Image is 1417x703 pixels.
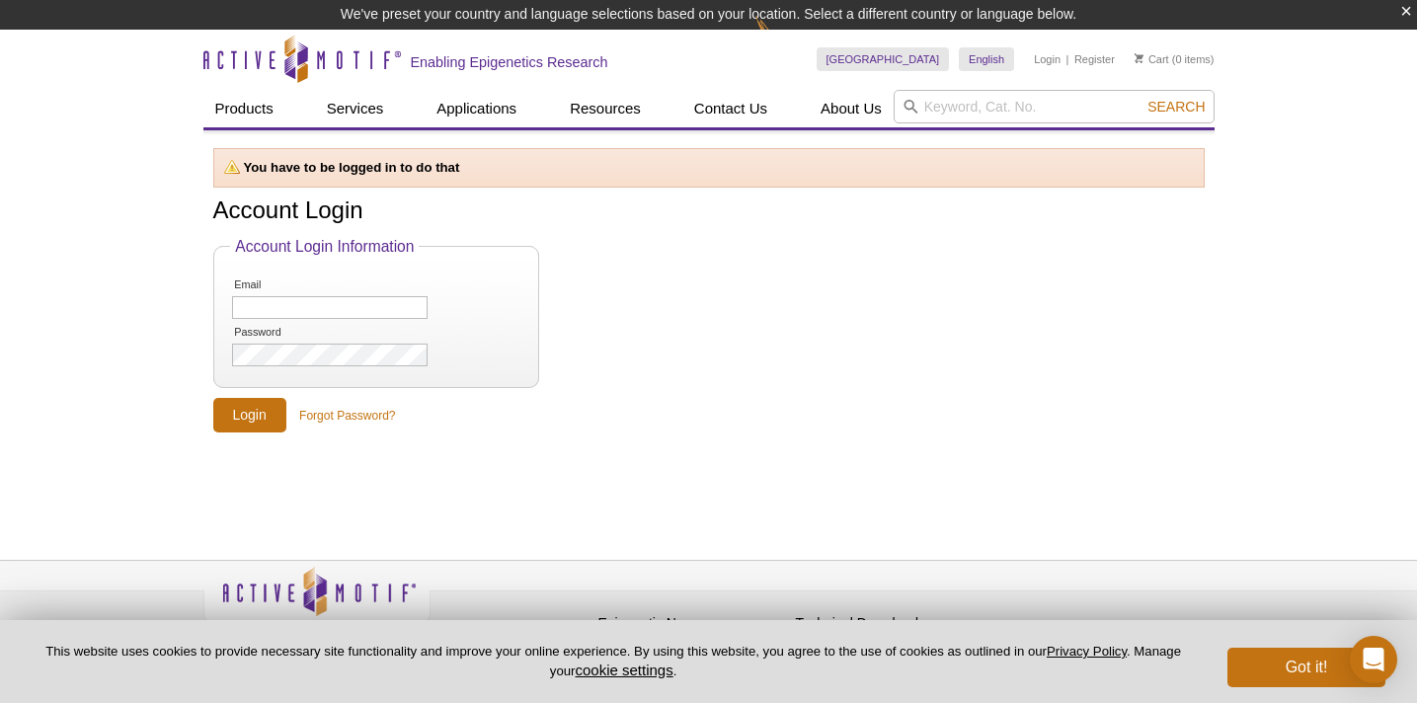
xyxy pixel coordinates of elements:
a: English [959,47,1014,71]
table: Click to Verify - This site chose Symantec SSL for secure e-commerce and confidential communicati... [993,595,1141,639]
li: (0 items) [1135,47,1215,71]
input: Login [213,398,286,432]
a: Privacy Policy [440,612,517,642]
a: Privacy Policy [1047,644,1127,659]
a: Services [315,90,396,127]
li: | [1066,47,1069,71]
p: This website uses cookies to provide necessary site functionality and improve your online experie... [32,643,1195,680]
a: Cart [1135,52,1169,66]
a: Contact Us [682,90,779,127]
h4: Technical Downloads [796,615,984,632]
h4: Epigenetic News [598,615,786,632]
a: About Us [809,90,894,127]
img: Your Cart [1135,53,1143,63]
img: Change Here [755,15,808,61]
legend: Account Login Information [230,238,419,256]
p: You have to be logged in to do that [224,159,1194,177]
a: Resources [558,90,653,127]
a: Register [1074,52,1115,66]
h1: Account Login [213,197,1205,226]
a: Applications [425,90,528,127]
button: cookie settings [575,662,672,678]
button: Got it! [1227,648,1385,687]
a: [GEOGRAPHIC_DATA] [817,47,950,71]
span: Search [1147,99,1205,115]
img: Active Motif, [203,561,431,641]
a: Forgot Password? [299,407,395,425]
div: Open Intercom Messenger [1350,636,1397,683]
label: Password [232,326,333,339]
input: Keyword, Cat. No. [894,90,1215,123]
label: Email [232,278,333,291]
a: Login [1034,52,1061,66]
h2: Enabling Epigenetics Research [411,53,608,71]
button: Search [1141,98,1211,116]
a: Products [203,90,285,127]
